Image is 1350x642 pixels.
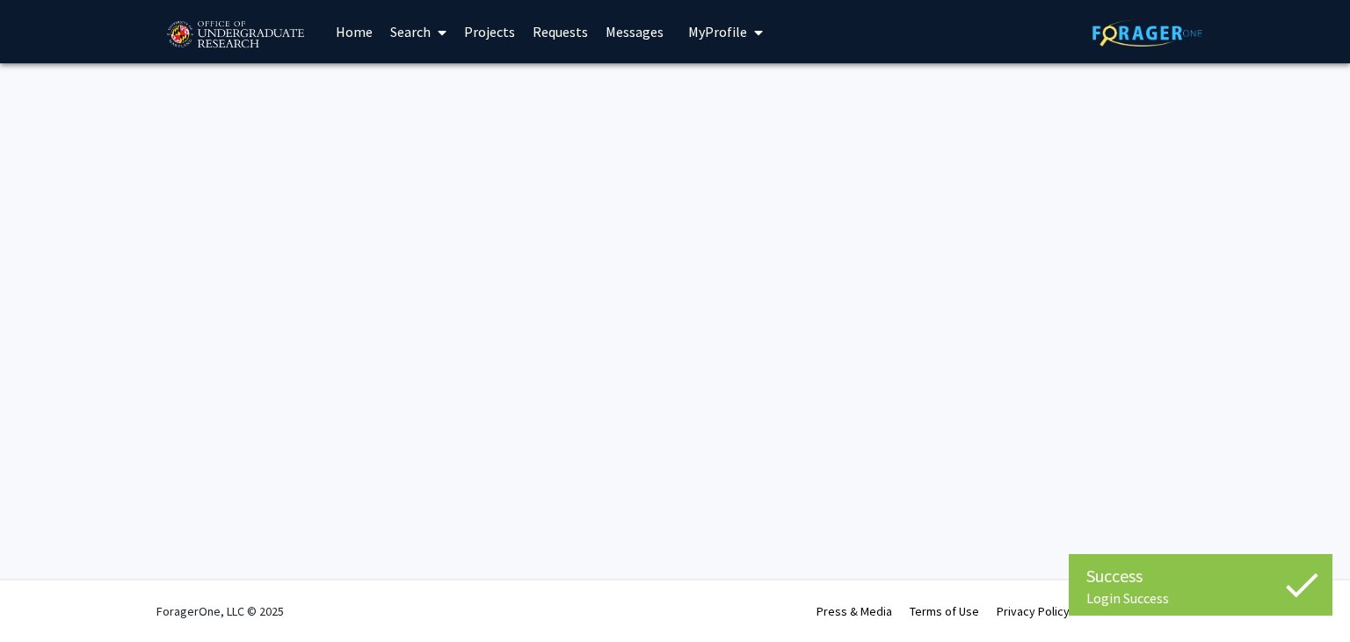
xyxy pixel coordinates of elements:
[1086,589,1315,607] div: Login Success
[910,603,979,619] a: Terms of Use
[817,603,892,619] a: Press & Media
[524,1,597,62] a: Requests
[997,603,1070,619] a: Privacy Policy
[688,23,747,40] span: My Profile
[597,1,672,62] a: Messages
[156,580,284,642] div: ForagerOne, LLC © 2025
[455,1,524,62] a: Projects
[381,1,455,62] a: Search
[1092,19,1202,47] img: ForagerOne Logo
[1086,563,1315,589] div: Success
[161,13,309,57] img: University of Maryland Logo
[327,1,381,62] a: Home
